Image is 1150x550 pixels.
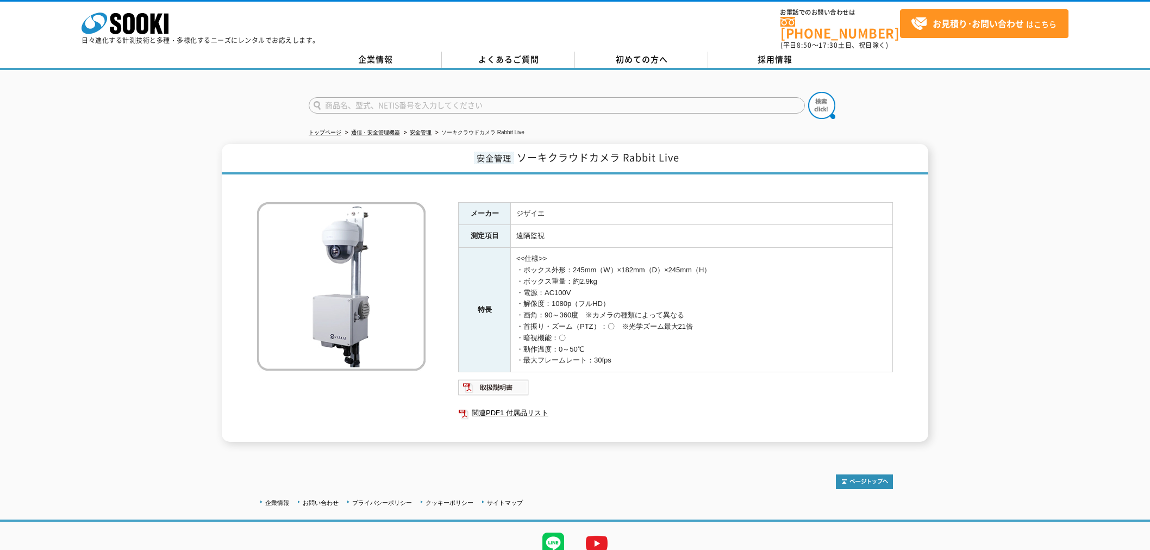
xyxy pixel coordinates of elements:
[458,386,529,394] a: 取扱説明書
[900,9,1068,38] a: お見積り･お問い合わせはこちら
[780,17,900,39] a: [PHONE_NUMBER]
[780,9,900,16] span: お電話でのお問い合わせは
[474,152,514,164] span: 安全管理
[780,40,888,50] span: (平日 ～ 土日、祝日除く)
[433,127,524,139] li: ソーキクラウドカメラ Rabbit Live
[708,52,841,68] a: 採用情報
[459,248,511,372] th: 特長
[836,474,893,489] img: トップページへ
[818,40,838,50] span: 17:30
[352,499,412,506] a: プライバシーポリシー
[309,97,805,114] input: 商品名、型式、NETIS番号を入力してください
[933,17,1024,30] strong: お見積り･お問い合わせ
[309,52,442,68] a: 企業情報
[511,248,893,372] td: <<仕様>> ・ボックス外形：245mm（W）×182mm（D）×245mm（H） ・ボックス重量：約2.9kg ・電源：AC100V ・解像度：1080p（フルHD） ・画角：90～360度 ...
[487,499,523,506] a: サイトマップ
[265,499,289,506] a: 企業情報
[575,52,708,68] a: 初めての方へ
[303,499,339,506] a: お問い合わせ
[458,379,529,396] img: 取扱説明書
[458,406,893,420] a: 関連PDF1 付属品リスト
[517,150,679,165] span: ソーキクラウドカメラ Rabbit Live
[808,92,835,119] img: btn_search.png
[511,202,893,225] td: ジザイエ
[459,202,511,225] th: メーカー
[442,52,575,68] a: よくあるご質問
[351,129,400,135] a: 通信・安全管理機器
[459,225,511,248] th: 測定項目
[309,129,341,135] a: トップページ
[257,202,426,371] img: ソーキクラウドカメラ Rabbit Live
[616,53,668,65] span: 初めての方へ
[410,129,432,135] a: 安全管理
[511,225,893,248] td: 遠隔監視
[426,499,473,506] a: クッキーポリシー
[797,40,812,50] span: 8:50
[911,16,1057,32] span: はこちら
[82,37,320,43] p: 日々進化する計測技術と多種・多様化するニーズにレンタルでお応えします。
